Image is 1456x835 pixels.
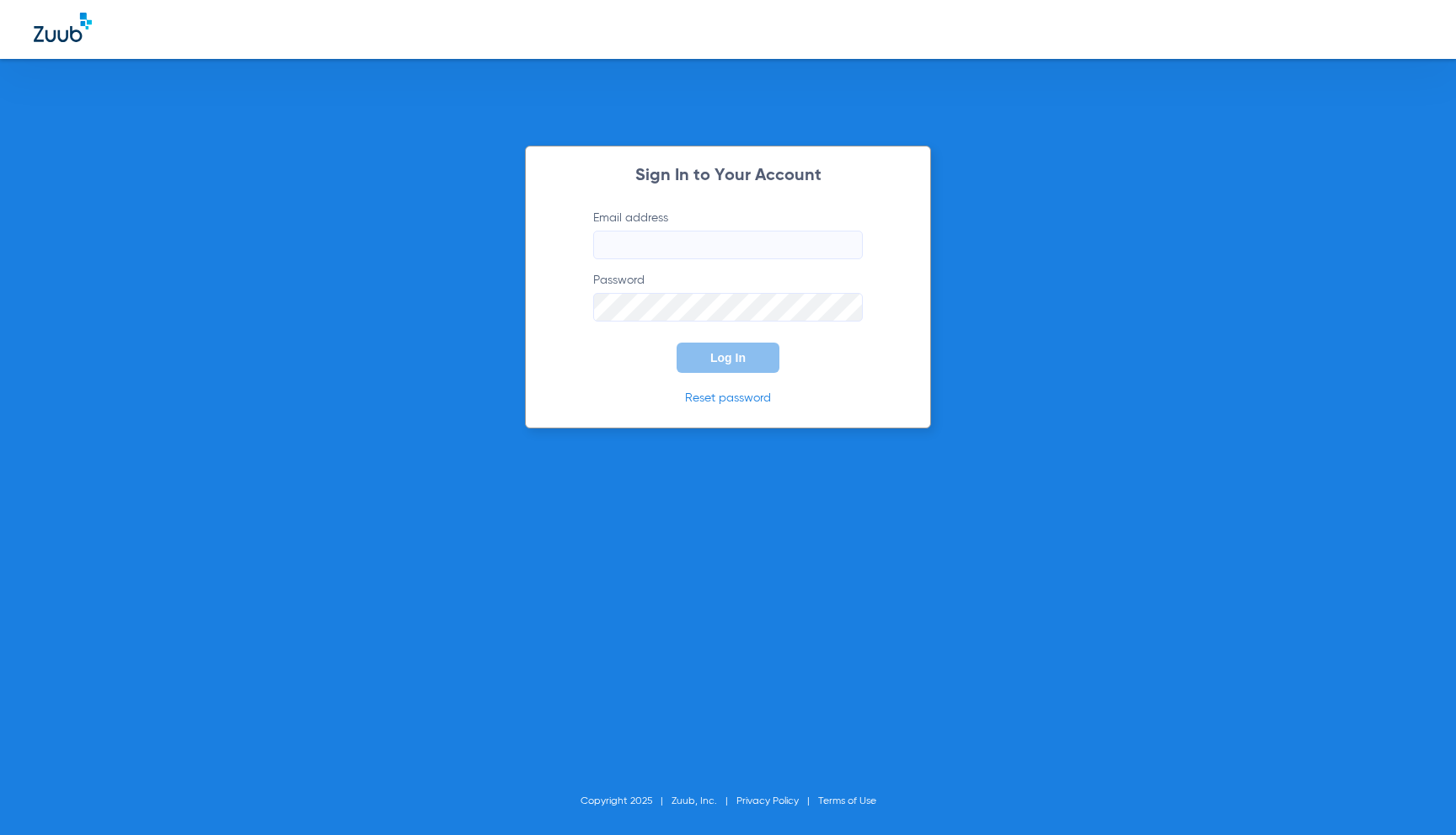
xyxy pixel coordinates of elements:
[593,293,863,322] input: Password
[685,392,771,404] a: Reset password
[34,13,92,42] img: Zuub Logo
[672,793,736,810] li: Zuub, Inc.
[677,343,779,373] button: Log In
[736,796,799,806] a: Privacy Policy
[818,796,876,806] a: Terms of Use
[593,210,863,259] label: Email address
[581,793,672,810] li: Copyright 2025
[568,168,888,184] h2: Sign In to Your Account
[593,231,863,259] input: Email address
[593,272,863,322] label: Password
[710,351,746,364] span: Log In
